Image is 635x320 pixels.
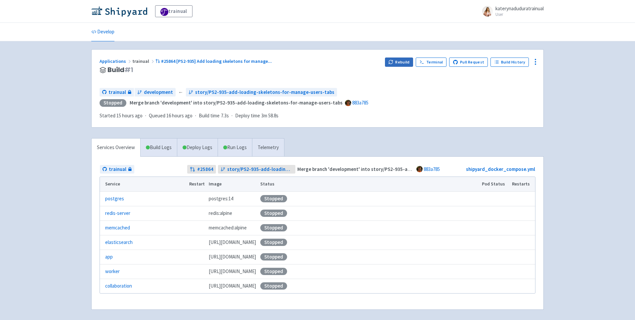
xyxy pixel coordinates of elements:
a: Deploy Logs [177,139,218,157]
span: [DOMAIN_NAME][URL] [209,253,256,261]
a: #25864 [187,165,216,174]
a: trainual [100,88,134,97]
div: Stopped [260,268,287,275]
span: [DOMAIN_NAME][URL] [209,282,256,290]
a: story/PS2-935-add-loading-skeletons-for-manage-users-tabs [218,165,296,174]
span: postgres:14 [209,195,233,203]
th: Restart [187,177,207,191]
span: 3m 58.8s [261,112,278,120]
a: elasticsearch [105,239,133,246]
a: 883a785 [352,100,368,106]
span: Queued [149,112,192,119]
a: Run Logs [218,139,252,157]
a: Build Logs [141,139,177,157]
span: 7.3s [221,112,229,120]
span: trainual [132,58,155,64]
a: redis-server [105,210,130,217]
a: Services Overview [92,139,140,157]
div: Stopped [260,239,287,246]
span: Deploy time [235,112,260,120]
strong: Merge branch 'development' into story/PS2-935-add-loading-skeletons-for-manage-users-tabs [130,100,343,106]
span: story/PS2-935-add-loading-skeletons-for-manage-users-tabs [195,89,334,96]
a: #25864 [PS2-935] Add loading skeletons for manage... [155,58,273,64]
a: trainual [100,165,134,174]
div: Stopped [260,224,287,231]
a: postgres [105,195,124,203]
a: worker [105,268,120,275]
th: Pod Status [480,177,510,191]
a: shipyard_docker_compose.yml [466,166,535,172]
th: Image [207,177,258,191]
button: Rebuild [385,58,413,67]
a: Applications [100,58,132,64]
span: katerynaduduratrainual [495,5,544,12]
span: Build [107,66,133,74]
a: collaboration [105,282,132,290]
div: Stopped [260,195,287,202]
span: [DOMAIN_NAME][URL] [209,268,256,275]
time: 15 hours ago [116,112,143,119]
small: User [495,12,544,17]
th: Status [258,177,480,191]
a: Develop [91,23,114,41]
span: #25864 [PS2-935] Add loading skeletons for manage ... [161,58,272,64]
div: Stopped [260,210,287,217]
span: ← [178,89,183,96]
span: # 1 [124,65,133,74]
div: Stopped [260,282,287,290]
a: memcached [105,224,130,232]
span: Started [100,112,143,119]
span: redis:alpine [209,210,232,217]
div: Stopped [260,253,287,260]
a: app [105,253,113,261]
span: development [144,89,173,96]
a: Telemetry [252,139,284,157]
span: trainual [109,166,126,173]
a: Build History [490,58,529,67]
span: Build time [199,112,220,120]
a: development [135,88,176,97]
th: Restarts [510,177,535,191]
a: katerynaduduratrainual User [478,6,544,17]
div: Stopped [100,99,126,107]
strong: Merge branch 'development' into story/PS2-935-add-loading-skeletons-for-manage-users-tabs [297,166,510,172]
th: Service [100,177,187,191]
span: trainual [108,89,126,96]
img: Shipyard logo [91,6,147,17]
strong: # 25864 [197,166,213,173]
a: Pull Request [449,58,488,67]
div: · · · [100,112,282,120]
span: [DOMAIN_NAME][URL] [209,239,256,246]
span: story/PS2-935-add-loading-skeletons-for-manage-users-tabs [227,166,293,173]
span: memcached:alpine [209,224,247,232]
a: 883a785 [424,166,440,172]
time: 16 hours ago [166,112,192,119]
a: story/PS2-935-add-loading-skeletons-for-manage-users-tabs [186,88,337,97]
a: Terminal [416,58,446,67]
a: trainual [155,5,192,17]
